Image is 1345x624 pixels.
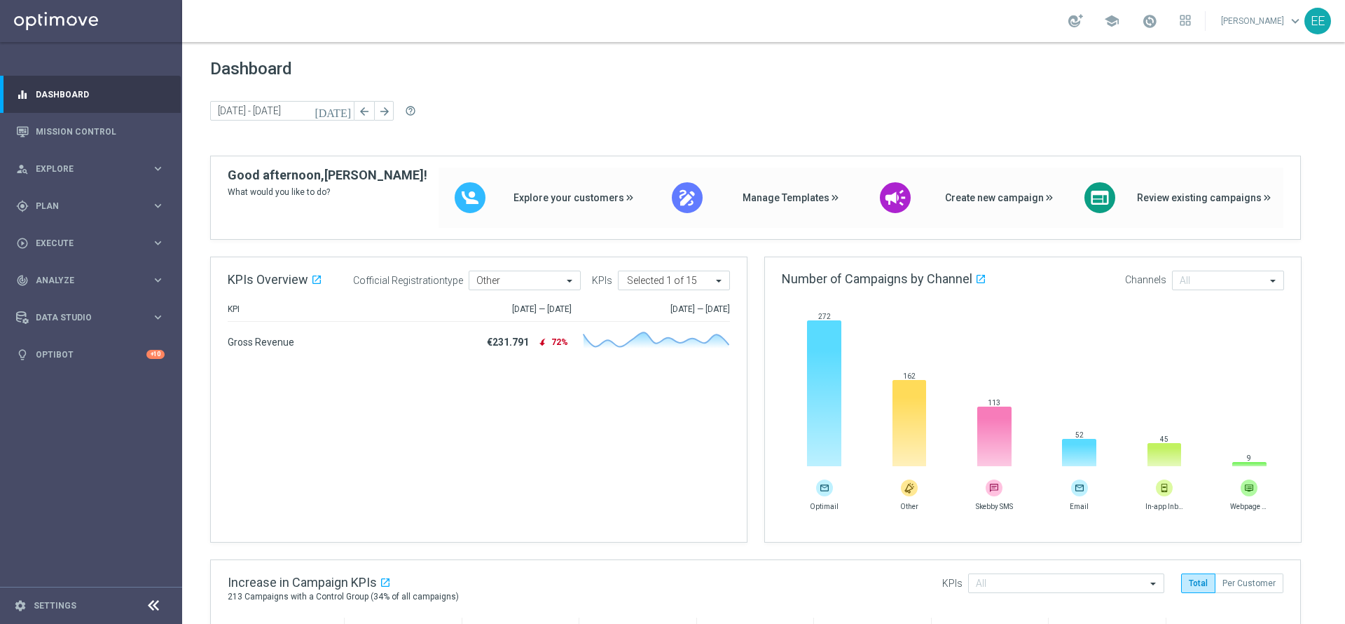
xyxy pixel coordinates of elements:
[16,163,29,175] i: person_search
[151,236,165,250] i: keyboard_arrow_right
[36,113,165,150] a: Mission Control
[15,201,165,212] button: gps_fixed Plan keyboard_arrow_right
[15,312,165,323] button: Data Studio keyboard_arrow_right
[16,88,29,101] i: equalizer
[36,336,146,373] a: Optibot
[16,200,29,212] i: gps_fixed
[36,313,151,322] span: Data Studio
[16,311,151,324] div: Data Studio
[16,163,151,175] div: Explore
[15,275,165,286] button: track_changes Analyze keyboard_arrow_right
[36,239,151,247] span: Execute
[36,276,151,285] span: Analyze
[15,238,165,249] button: play_circle_outline Execute keyboard_arrow_right
[15,349,165,360] button: lightbulb Optibot +10
[151,311,165,324] i: keyboard_arrow_right
[16,113,165,150] div: Mission Control
[1104,13,1119,29] span: school
[146,350,165,359] div: +10
[15,89,165,100] button: equalizer Dashboard
[1304,8,1331,34] div: EE
[16,348,29,361] i: lightbulb
[16,274,151,287] div: Analyze
[1220,11,1304,32] a: [PERSON_NAME]keyboard_arrow_down
[15,126,165,137] button: Mission Control
[151,199,165,212] i: keyboard_arrow_right
[16,336,165,373] div: Optibot
[151,273,165,287] i: keyboard_arrow_right
[1288,13,1303,29] span: keyboard_arrow_down
[36,165,151,173] span: Explore
[36,76,165,113] a: Dashboard
[16,237,29,250] i: play_circle_outline
[151,162,165,175] i: keyboard_arrow_right
[34,602,76,610] a: Settings
[16,200,151,212] div: Plan
[16,237,151,250] div: Execute
[14,599,27,612] i: settings
[16,76,165,113] div: Dashboard
[16,274,29,287] i: track_changes
[15,163,165,175] button: person_search Explore keyboard_arrow_right
[36,202,151,210] span: Plan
